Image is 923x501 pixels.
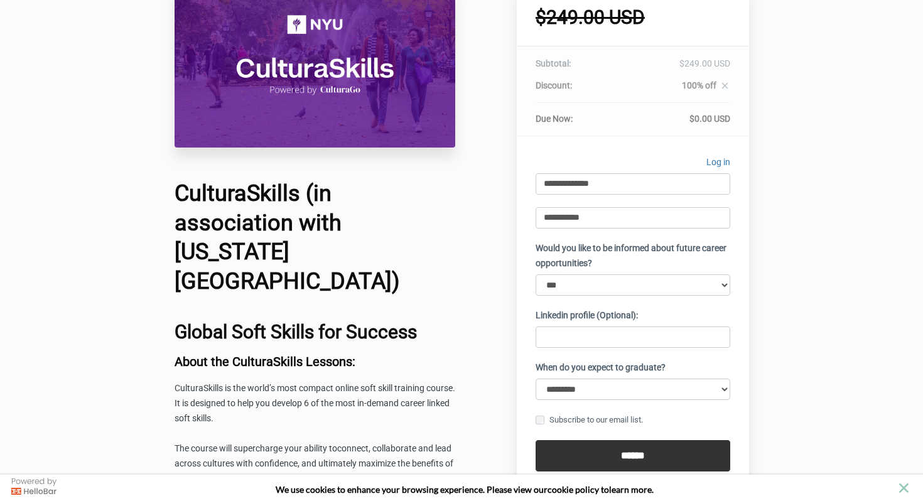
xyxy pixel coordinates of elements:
[175,321,417,343] b: Global Soft Skills for Success
[175,443,337,453] span: The course will supercharge your ability to
[720,80,730,91] i: close
[601,484,609,495] strong: to
[175,355,456,369] h3: About the CulturaSkills Lessons:
[617,57,730,79] td: $249.00 USD
[706,155,730,173] a: Log in
[175,383,455,423] span: CulturaSkills is the world’s most compact online soft skill training course. It is designed to he...
[175,443,453,483] span: connect, collaborate and lead across cultures with confidence, and ultimately maximize the benefi...
[536,308,638,323] label: Linkedin profile (Optional):
[689,114,730,124] span: $0.00 USD
[682,80,716,90] span: 100% off
[609,484,654,495] span: learn more.
[548,484,599,495] a: cookie policy
[896,480,912,496] button: close
[536,103,617,126] th: Due Now:
[175,179,456,296] h1: CulturaSkills (in association with [US_STATE][GEOGRAPHIC_DATA])
[536,58,571,68] span: Subtotal:
[716,80,730,94] a: close
[536,360,666,375] label: When do you expect to graduate?
[536,413,643,427] label: Subscribe to our email list.
[536,79,617,103] th: Discount:
[276,484,548,495] span: We use cookies to enhance your browsing experience. Please view our
[536,8,730,27] h1: $249.00 USD
[536,241,730,271] label: Would you like to be informed about future career opportunities?
[536,416,544,424] input: Subscribe to our email list.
